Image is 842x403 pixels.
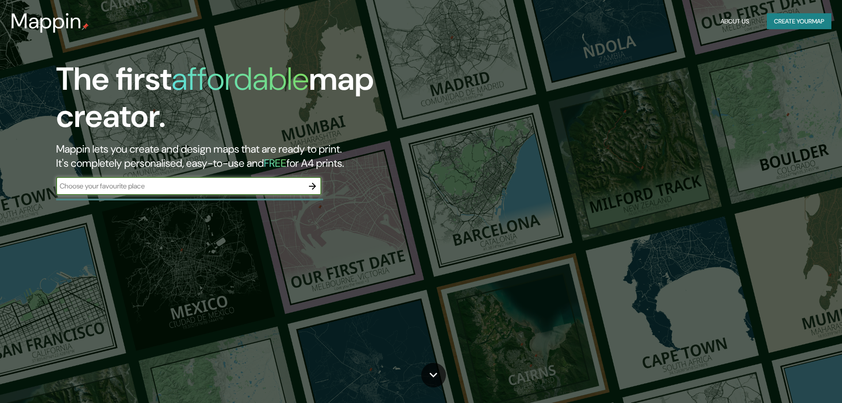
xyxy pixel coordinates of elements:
[82,23,89,30] img: mappin-pin
[171,58,309,100] h1: affordable
[56,142,477,170] h2: Mappin lets you create and design maps that are ready to print. It's completely personalised, eas...
[56,181,304,191] input: Choose your favourite place
[11,9,82,34] h3: Mappin
[717,13,753,30] button: About Us
[56,61,477,142] h1: The first map creator.
[264,156,286,170] h5: FREE
[767,13,831,30] button: Create yourmap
